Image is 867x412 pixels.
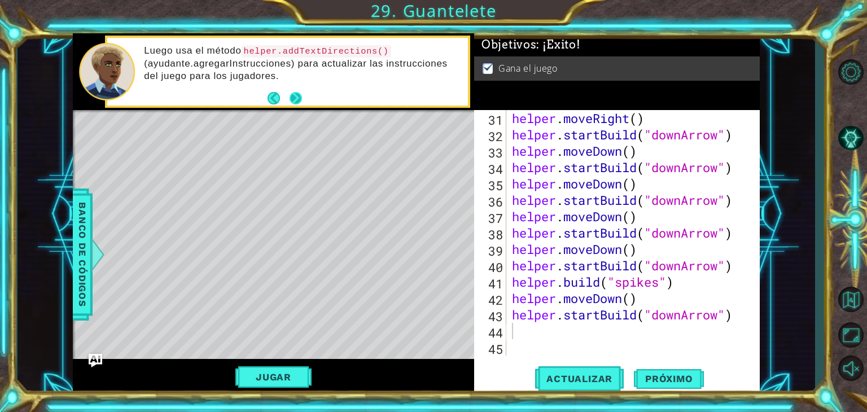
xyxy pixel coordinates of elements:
span: Actualizar [535,373,624,384]
span: : ¡Éxito! [536,38,580,51]
button: Ask AI [89,354,102,367]
div: 38 [476,226,506,243]
div: 37 [476,210,506,226]
div: 34 [476,161,506,177]
button: Next [290,92,302,104]
img: Check mark for checkbox [483,62,494,71]
button: Jugar [235,366,312,388]
div: 43 [476,308,506,325]
span: Próximo [634,373,704,384]
button: Maximizar navegador [834,320,867,350]
button: Opciones de nivel [834,57,867,87]
div: 32 [476,128,506,144]
span: Objetivos [481,38,580,52]
button: Sonido encendido [834,353,867,383]
button: Actualizar [535,365,624,393]
a: Volver al mapa [834,281,867,318]
span: Banco de códigos [73,196,91,313]
div: 45 [476,341,506,357]
div: 39 [476,243,506,259]
button: Pista IA [834,124,867,154]
div: 36 [476,194,506,210]
button: Próximo [634,365,704,393]
div: 35 [476,177,506,194]
p: Luego usa el método (ayudante.agregarInstrucciones) para actualizar las instrucciones del juego p... [144,45,460,82]
div: 33 [476,144,506,161]
p: Gana el juego [498,62,557,74]
div: 40 [476,259,506,275]
div: 42 [476,292,506,308]
div: 41 [476,275,506,292]
button: Volver al mapa [834,283,867,315]
div: 31 [476,112,506,128]
div: 44 [476,325,506,341]
code: helper.addTextDirections() [242,45,391,58]
button: Back [268,92,290,104]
